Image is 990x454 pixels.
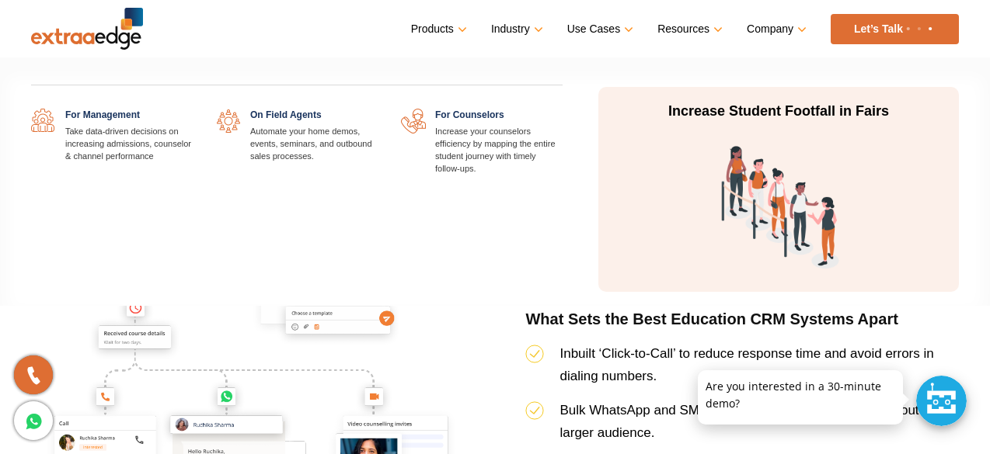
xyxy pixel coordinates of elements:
[411,18,464,40] a: Products
[633,102,925,121] p: Increase Student Footfall in Fairs
[559,403,944,440] span: Bulk WhatsApp and SMS capabilities enable you to reach out to a larger audience.
[567,18,630,40] a: Use Cases
[657,18,720,40] a: Resources
[525,310,959,342] h4: What Sets the Best Education CRM Systems Apart
[831,14,959,44] a: Let’s Talk
[747,18,804,40] a: Company
[916,376,967,426] div: Chat
[491,18,540,40] a: Industry
[559,346,933,383] span: Inbuilt ‘Click-to-Call’ to reduce response time and avoid errors in dialing numbers.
